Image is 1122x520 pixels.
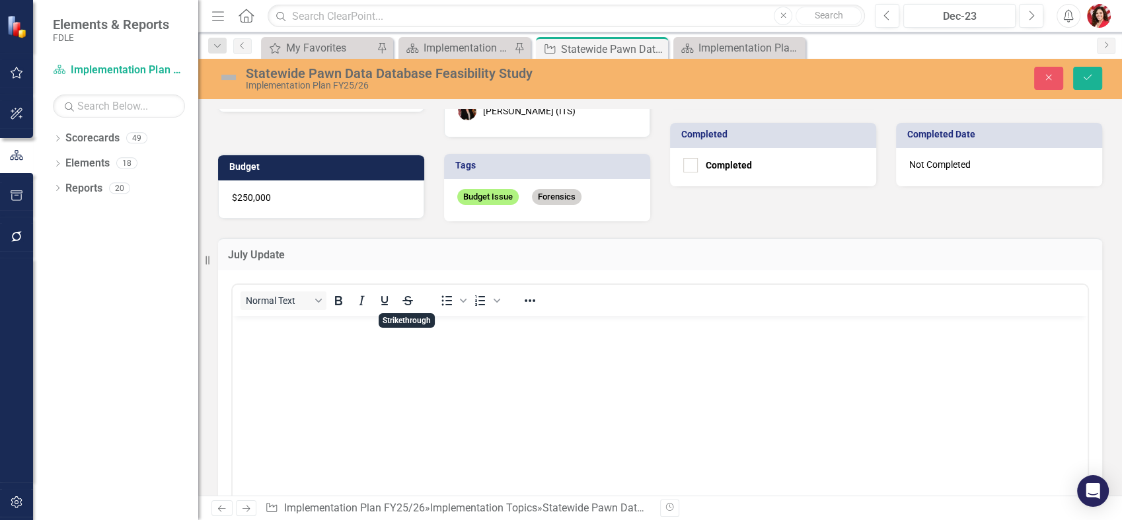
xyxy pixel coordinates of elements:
[677,40,802,56] a: Implementation Plan FY23/24
[1087,4,1111,28] img: Caitlin Dawkins
[681,130,870,139] h3: Completed
[53,94,185,118] input: Search Below...
[264,40,373,56] a: My Favorites
[402,40,511,56] a: Implementation Plan FY25/26
[424,40,511,56] div: Implementation Plan FY25/26
[327,291,350,310] button: Bold
[53,32,169,43] small: FDLE
[396,291,419,310] button: Strikethrough
[232,192,271,203] span: $250,000
[284,501,425,514] a: Implementation Plan FY25/26
[350,291,373,310] button: Italic
[542,501,770,514] div: Statewide Pawn Data Database Feasibility Study
[698,40,802,56] div: Implementation Plan FY23/24
[268,5,865,28] input: Search ClearPoint...
[469,291,502,310] div: Numbered list
[65,131,120,146] a: Scorecards
[7,15,30,38] img: ClearPoint Strategy
[126,133,147,144] div: 49
[241,291,326,310] button: Block Normal Text
[908,9,1011,24] div: Dec-23
[435,291,468,310] div: Bullet list
[561,41,665,57] div: Statewide Pawn Data Database Feasibility Study
[109,182,130,194] div: 20
[896,148,1102,186] div: Not Completed
[532,189,581,205] span: Forensics
[246,295,311,306] span: Normal Text
[903,4,1016,28] button: Dec-23
[796,7,862,25] button: Search
[455,161,644,170] h3: Tags
[246,81,711,91] div: Implementation Plan FY25/26
[116,158,137,169] div: 18
[53,63,185,78] a: Implementation Plan FY25/26
[53,17,169,32] span: Elements & Reports
[65,156,110,171] a: Elements
[457,189,519,205] span: Budget Issue
[286,40,373,56] div: My Favorites
[228,249,1092,261] h3: July Update
[907,130,1096,139] h3: Completed Date
[65,181,102,196] a: Reports
[1077,475,1109,507] div: Open Intercom Messenger
[265,501,650,516] div: » »
[815,10,843,20] span: Search
[483,104,576,118] div: [PERSON_NAME] (ITS)
[218,67,239,88] img: Not Defined
[458,102,476,120] img: Erica Wolaver
[430,501,537,514] a: Implementation Topics
[519,291,541,310] button: Reveal or hide additional toolbar items
[246,66,711,81] div: Statewide Pawn Data Database Feasibility Study
[373,291,396,310] button: Underline
[229,162,418,172] h3: Budget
